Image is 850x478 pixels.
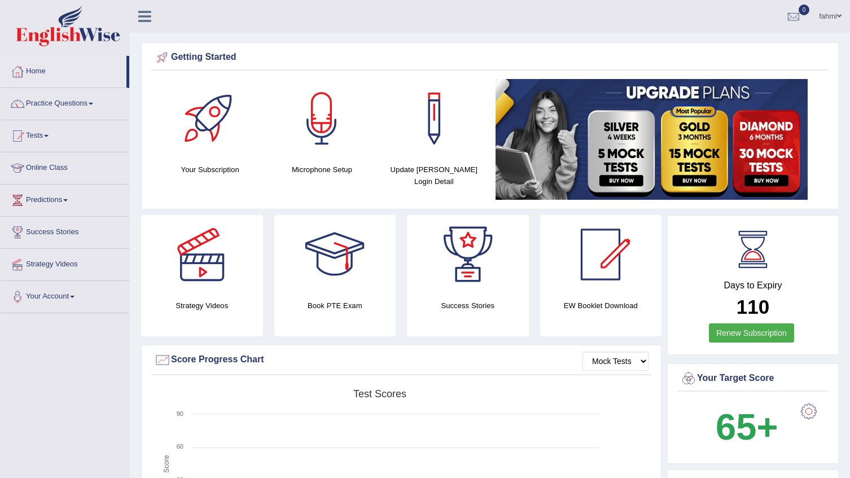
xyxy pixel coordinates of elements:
[384,164,484,187] h4: Update [PERSON_NAME] Login Detail
[160,164,260,176] h4: Your Subscription
[177,443,183,450] text: 60
[1,152,129,181] a: Online Class
[1,249,129,277] a: Strategy Videos
[407,300,529,312] h4: Success Stories
[1,217,129,245] a: Success Stories
[154,352,649,369] div: Score Progress Chart
[496,79,808,200] img: small5.jpg
[716,406,778,448] b: 65+
[799,5,810,15] span: 0
[709,323,794,343] a: Renew Subscription
[353,388,406,400] tspan: Test scores
[271,164,372,176] h4: Microphone Setup
[1,281,129,309] a: Your Account
[163,455,170,473] tspan: Score
[680,280,826,291] h4: Days to Expiry
[274,300,396,312] h4: Book PTE Exam
[1,56,126,84] a: Home
[680,370,826,387] div: Your Target Score
[154,49,826,66] div: Getting Started
[1,88,129,116] a: Practice Questions
[1,120,129,148] a: Tests
[141,300,263,312] h4: Strategy Videos
[1,185,129,213] a: Predictions
[540,300,662,312] h4: EW Booklet Download
[737,296,769,318] b: 110
[177,410,183,417] text: 90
